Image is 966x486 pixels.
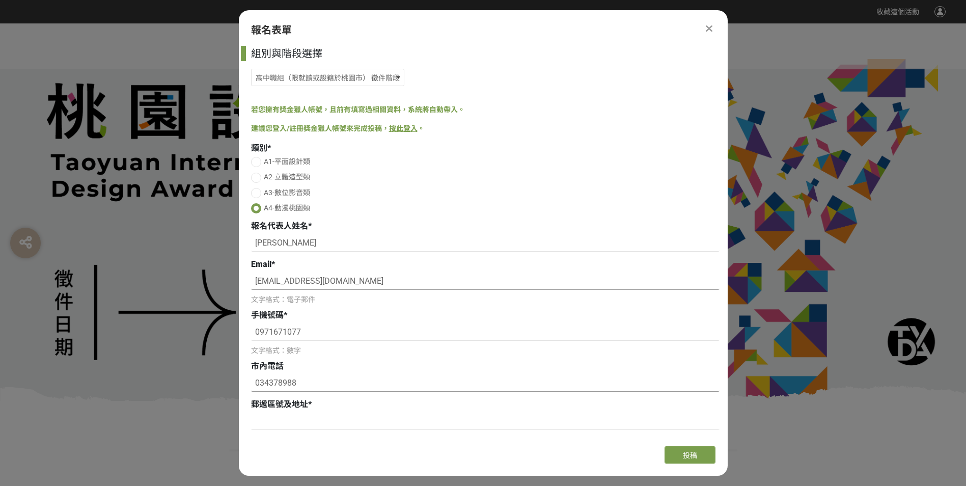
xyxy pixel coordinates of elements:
[264,157,310,166] span: A1-平面設計類
[251,105,465,114] span: 若您擁有獎金獵人帳號，且前有填寫過相關資料，系統將自動帶入。
[251,310,284,320] span: 手機號碼
[251,46,720,61] div: 組別與階段選擇
[251,124,389,132] span: 建議您登入/註冊獎金獵人帳號來完成投稿，
[251,438,288,447] span: 組員2姓名
[229,401,738,425] h1: 2025桃園設計獎
[876,8,919,16] span: 收藏這個活動
[683,451,697,460] span: 投稿
[251,399,308,409] span: 郵遞區號及地址
[264,204,310,212] span: A4-動漫桃園類
[665,446,715,464] button: 投稿
[264,188,310,197] span: A3-數位影音類
[251,221,308,231] span: 報名代表人姓名
[251,295,315,304] span: 文字格式：電子郵件
[251,361,284,371] span: 市內電話
[251,259,271,269] span: Email
[389,124,418,132] a: 按此登入
[418,124,425,132] span: 。
[251,143,267,153] span: 類別
[251,24,292,36] span: 報名表單
[251,346,301,355] span: 文字格式：數字
[264,173,310,181] span: A2-立體造型類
